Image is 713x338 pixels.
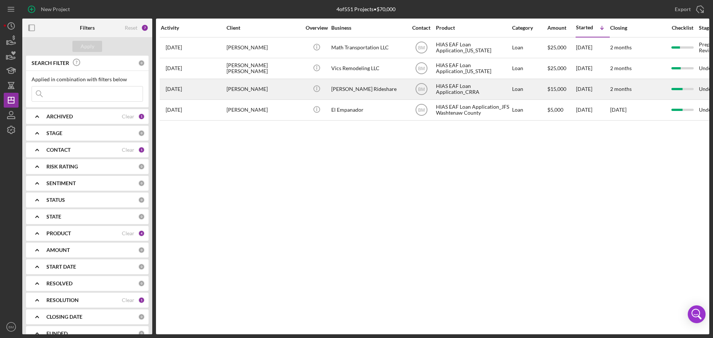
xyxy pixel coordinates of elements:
[138,113,145,120] div: 1
[138,297,145,303] div: 1
[331,38,406,58] div: Math Transportation LLC
[46,197,65,203] b: STATUS
[46,297,79,303] b: RESOLUTION
[675,2,691,17] div: Export
[166,65,182,71] time: 2025-08-19 18:06
[436,79,510,99] div: HIAS EAF Loan Application_CRRA
[46,331,68,337] b: FUNDED
[610,25,666,31] div: Closing
[41,2,70,17] div: New Project
[303,25,331,31] div: Overview
[46,180,76,186] b: SENTIMENT
[610,106,626,113] time: [DATE]
[418,87,425,92] text: BM
[138,280,145,287] div: 0
[610,65,632,71] time: 2 months
[688,305,706,323] div: Open Intercom Messenger
[46,247,70,253] b: AMOUNT
[407,25,435,31] div: Contact
[122,297,134,303] div: Clear
[81,41,94,52] div: Apply
[576,100,609,120] div: [DATE]
[138,60,145,66] div: 0
[138,230,145,237] div: 4
[512,59,547,78] div: Loan
[32,76,143,82] div: Applied in combination with filters below
[547,79,575,99] div: $15,000
[576,38,609,58] div: [DATE]
[436,38,510,58] div: HIAS EAF Loan Application_[US_STATE]
[122,147,134,153] div: Clear
[336,6,395,12] div: 4 of 551 Projects • $70,000
[227,100,301,120] div: [PERSON_NAME]
[436,25,510,31] div: Product
[141,24,149,32] div: 7
[125,25,137,31] div: Reset
[547,59,575,78] div: $25,000
[436,59,510,78] div: HIAS EAF Loan Application_[US_STATE]
[547,25,575,31] div: Amount
[166,107,182,113] time: 2025-03-17 16:24
[512,100,547,120] div: Loan
[138,130,145,137] div: 0
[161,25,226,31] div: Activity
[46,314,82,320] b: CLOSING DATE
[46,147,71,153] b: CONTACT
[331,100,406,120] div: El Empanador
[512,25,547,31] div: Category
[227,59,301,78] div: [PERSON_NAME] [PERSON_NAME]
[576,59,609,78] div: [DATE]
[138,314,145,320] div: 0
[610,44,632,50] time: 2 months
[122,230,134,236] div: Clear
[138,330,145,337] div: 0
[46,214,61,220] b: STATE
[138,213,145,220] div: 0
[22,2,77,17] button: New Project
[331,25,406,31] div: Business
[331,59,406,78] div: Vics Remodeling LLC
[138,180,145,187] div: 0
[547,100,575,120] div: $5,000
[46,130,62,136] b: STAGE
[138,197,145,203] div: 0
[418,108,425,113] text: BM
[46,230,71,236] b: PRODUCT
[610,86,632,92] time: 2 months
[32,60,69,66] b: SEARCH FILTER
[138,263,145,270] div: 0
[331,79,406,99] div: [PERSON_NAME] Rideshare
[512,79,547,99] div: Loan
[512,38,547,58] div: Loan
[4,319,19,334] button: BM
[80,25,95,31] b: Filters
[166,86,182,92] time: 2025-08-15 19:39
[576,79,609,99] div: [DATE]
[138,163,145,170] div: 0
[227,25,301,31] div: Client
[667,2,709,17] button: Export
[418,45,425,50] text: BM
[576,24,593,30] div: Started
[138,247,145,253] div: 0
[227,79,301,99] div: [PERSON_NAME]
[418,66,425,71] text: BM
[46,280,72,286] b: RESOLVED
[166,45,182,50] time: 2025-07-30 20:11
[667,25,698,31] div: Checklist
[9,325,14,329] text: BM
[122,114,134,119] div: Clear
[72,41,102,52] button: Apply
[436,100,510,120] div: HIAS EAF Loan Application_JFS Washtenaw County
[46,264,76,270] b: START DATE
[227,38,301,58] div: [PERSON_NAME]
[138,147,145,153] div: 1
[46,114,73,119] b: ARCHIVED
[547,38,575,58] div: $25,000
[46,164,78,170] b: RISK RATING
